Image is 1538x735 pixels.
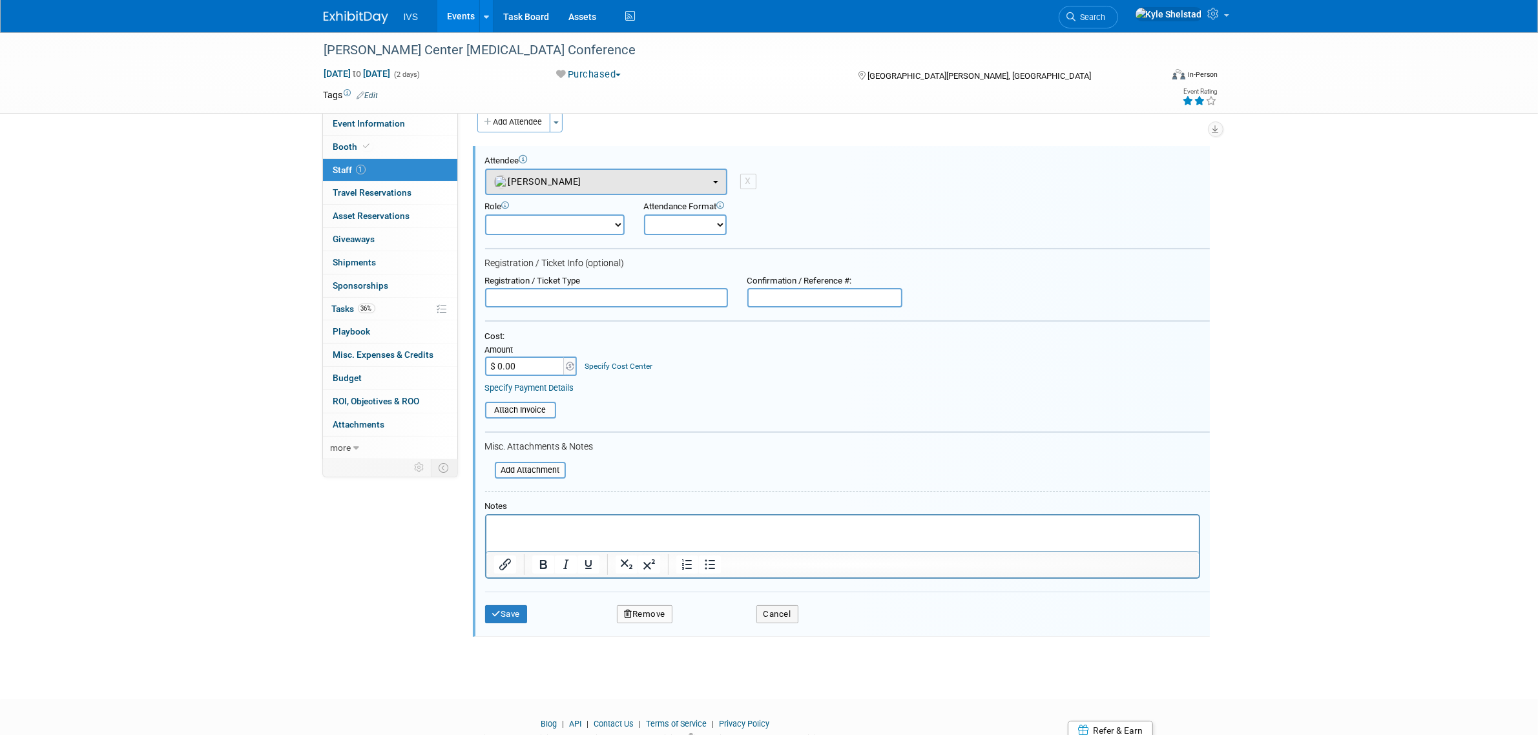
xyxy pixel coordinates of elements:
[323,181,457,204] a: Travel Reservations
[333,118,406,129] span: Event Information
[333,280,389,291] span: Sponsorships
[431,459,457,476] td: Toggle Event Tabs
[485,156,1210,167] div: Attendee
[323,136,457,158] a: Booth
[358,304,375,313] span: 36%
[485,258,1210,269] div: Registration / Ticket Info (optional)
[477,112,550,132] button: Add Attendee
[333,419,385,430] span: Attachments
[868,71,1091,81] span: [GEOGRAPHIC_DATA][PERSON_NAME], [GEOGRAPHIC_DATA]
[485,441,1210,453] div: Misc. Attachments & Notes
[552,68,626,81] button: Purchased
[333,349,434,360] span: Misc. Expenses & Credits
[485,331,1210,342] div: Cost:
[323,437,457,459] a: more
[698,555,720,574] button: Bullet list
[1135,7,1203,21] img: Kyle Shelstad
[323,228,457,251] a: Giveaways
[356,165,366,174] span: 1
[756,605,798,623] button: Cancel
[577,555,599,574] button: Underline
[719,719,769,729] a: Privacy Policy
[333,373,362,383] span: Budget
[569,719,581,729] a: API
[324,68,391,79] span: [DATE] [DATE]
[532,555,554,574] button: Bold
[332,304,375,314] span: Tasks
[324,11,388,24] img: ExhibitDay
[485,501,1200,512] div: Notes
[485,202,625,212] div: Role
[709,719,717,729] span: |
[486,515,1199,551] iframe: Rich Text Area
[323,413,457,436] a: Attachments
[333,187,412,198] span: Travel Reservations
[554,555,576,574] button: Italic
[747,276,902,287] div: Confirmation / Reference #:
[485,383,574,393] a: Specify Payment Details
[638,555,660,574] button: Superscript
[585,362,652,371] a: Specify Cost Center
[485,605,528,623] button: Save
[1085,67,1218,87] div: Event Format
[320,39,1142,62] div: [PERSON_NAME] Center [MEDICAL_DATA] Conference
[559,719,567,729] span: |
[1076,12,1106,22] span: Search
[333,396,420,406] span: ROI, Objectives & ROO
[323,298,457,320] a: Tasks36%
[485,169,727,195] button: [PERSON_NAME]
[333,234,375,244] span: Giveaways
[357,91,379,100] a: Edit
[1172,69,1185,79] img: Format-Inperson.png
[323,274,457,297] a: Sponsorships
[324,88,379,101] td: Tags
[740,174,756,189] div: Untag Attendee
[485,345,579,357] div: Amount
[333,211,410,221] span: Asset Reservations
[323,344,457,366] a: Misc. Expenses & Credits
[485,276,728,287] div: Registration / Ticket Type
[364,143,370,150] i: Booth reservation complete
[1182,88,1217,95] div: Event Rating
[676,555,698,574] button: Numbered list
[333,141,373,152] span: Booth
[331,442,351,453] span: more
[323,320,457,343] a: Playbook
[333,165,366,175] span: Staff
[617,605,672,623] button: Remove
[1187,70,1218,79] div: In-Person
[351,68,364,79] span: to
[404,12,419,22] span: IVS
[323,112,457,135] a: Event Information
[644,202,811,212] div: Attendance Format
[323,159,457,181] a: Staff1
[594,719,634,729] a: Contact Us
[323,367,457,389] a: Budget
[636,719,644,729] span: |
[1059,6,1118,28] a: Search
[393,70,421,79] span: (2 days)
[323,251,457,274] a: Shipments
[494,555,516,574] button: Insert/edit link
[333,257,377,267] span: Shipments
[323,205,457,227] a: Asset Reservations
[646,719,707,729] a: Terms of Service
[541,719,557,729] a: Blog
[333,326,371,336] span: Playbook
[323,390,457,413] a: ROI, Objectives & ROO
[583,719,592,729] span: |
[494,176,582,187] span: [PERSON_NAME]
[409,459,431,476] td: Personalize Event Tab Strip
[615,555,637,574] button: Subscript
